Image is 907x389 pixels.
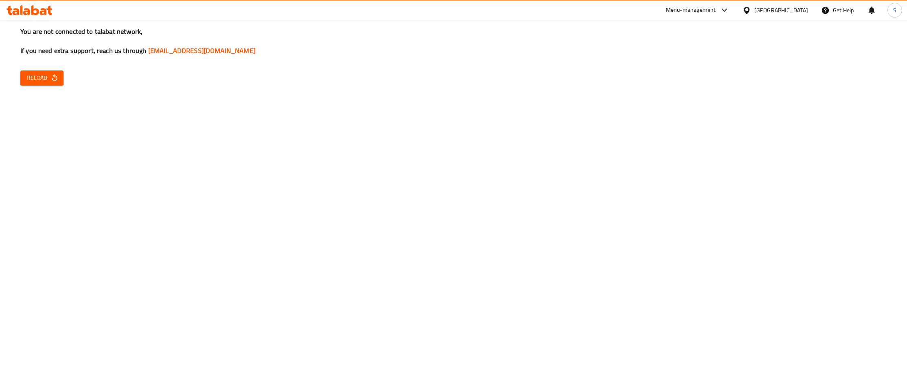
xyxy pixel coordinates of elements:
a: [EMAIL_ADDRESS][DOMAIN_NAME] [148,44,255,57]
div: [GEOGRAPHIC_DATA] [754,6,808,15]
h3: You are not connected to talabat network, If you need extra support, reach us through [20,27,887,55]
span: Reload [27,73,57,83]
button: Reload [20,70,64,86]
div: Menu-management [666,5,716,15]
span: S [893,6,896,15]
